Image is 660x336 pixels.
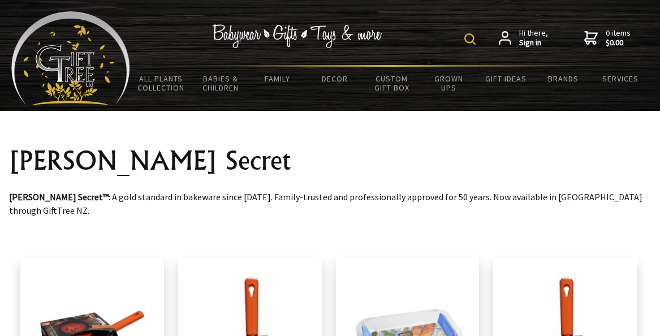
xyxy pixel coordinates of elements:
a: Services [592,67,649,91]
p: : A gold standard in bakeware since [DATE]. Family-trusted and professionally approved for 50 yea... [9,190,651,217]
strong: Sign in [519,38,548,48]
a: 0 items$0.00 [584,28,631,48]
span: Hi there, [519,28,548,48]
img: Babywear - Gifts - Toys & more [213,24,382,48]
h1: [PERSON_NAME] Secret [9,147,651,174]
a: All Plants Collection [130,67,192,100]
strong: [PERSON_NAME] Secret™ [9,191,109,203]
span: 0 items [606,28,631,48]
strong: $0.00 [606,38,631,48]
a: Gift Ideas [477,67,534,91]
a: Custom Gift Box [363,67,420,100]
a: Decor [306,67,363,91]
a: Grown Ups [420,67,477,100]
img: Babyware - Gifts - Toys and more... [11,11,130,105]
a: Hi there,Sign in [499,28,548,48]
a: Babies & Children [192,67,249,100]
a: Family [249,67,306,91]
img: product search [464,33,476,45]
a: Brands [534,67,592,91]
